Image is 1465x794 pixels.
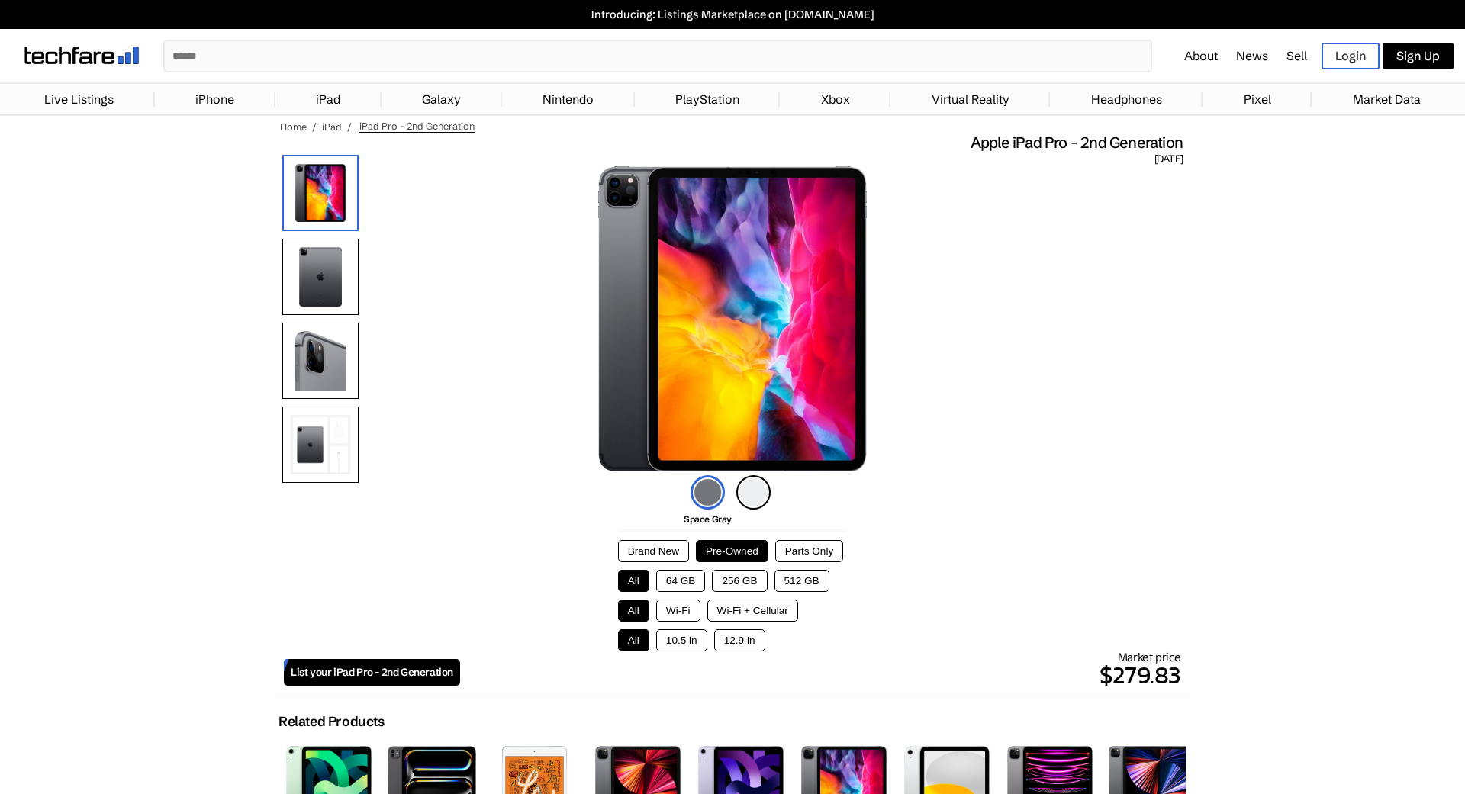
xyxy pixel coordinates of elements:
[37,84,121,114] a: Live Listings
[736,475,771,510] img: silver-icon
[712,570,767,592] button: 256 GB
[774,570,829,592] button: 512 GB
[322,121,342,133] a: iPad
[1322,43,1380,69] a: Login
[656,629,707,651] button: 10.5 in
[460,657,1181,693] p: $279.83
[691,475,725,510] img: space-gray-icon
[1383,43,1454,69] a: Sign Up
[284,659,460,686] a: List your iPad Pro - 2nd Generation
[618,600,649,622] button: All
[684,513,732,525] span: Space Gray
[1236,84,1279,114] a: Pixel
[696,540,768,562] button: Pre-Owned
[813,84,858,114] a: Xbox
[460,650,1181,693] div: Market price
[1083,84,1170,114] a: Headphones
[775,540,843,562] button: Parts Only
[282,323,359,399] img: Camera
[714,629,765,651] button: 12.9 in
[1286,48,1307,63] a: Sell
[656,600,700,622] button: Wi-Fi
[312,121,317,133] span: /
[971,133,1183,153] span: Apple iPad Pro - 2nd Generation
[280,121,307,133] a: Home
[24,47,139,64] img: techfare logo
[1184,48,1218,63] a: About
[308,84,348,114] a: iPad
[924,84,1017,114] a: Virtual Reality
[598,166,868,471] img: iPad Pro (2nd Generation)
[347,121,352,133] span: /
[618,540,689,562] button: Brand New
[707,600,798,622] button: Wi-Fi + Cellular
[1154,153,1183,166] span: [DATE]
[668,84,747,114] a: PlayStation
[359,120,475,133] span: iPad Pro - 2nd Generation
[291,666,453,679] span: List your iPad Pro - 2nd Generation
[414,84,468,114] a: Galaxy
[1236,48,1268,63] a: News
[279,713,385,730] h2: Related Products
[618,570,649,592] button: All
[282,239,359,315] img: Rear
[618,629,649,651] button: All
[535,84,601,114] a: Nintendo
[8,8,1457,21] a: Introducing: Listings Marketplace on [DOMAIN_NAME]
[282,155,359,231] img: iPad Pro (2nd Generation)
[188,84,242,114] a: iPhone
[656,570,706,592] button: 64 GB
[1345,84,1428,114] a: Market Data
[282,407,359,483] img: All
